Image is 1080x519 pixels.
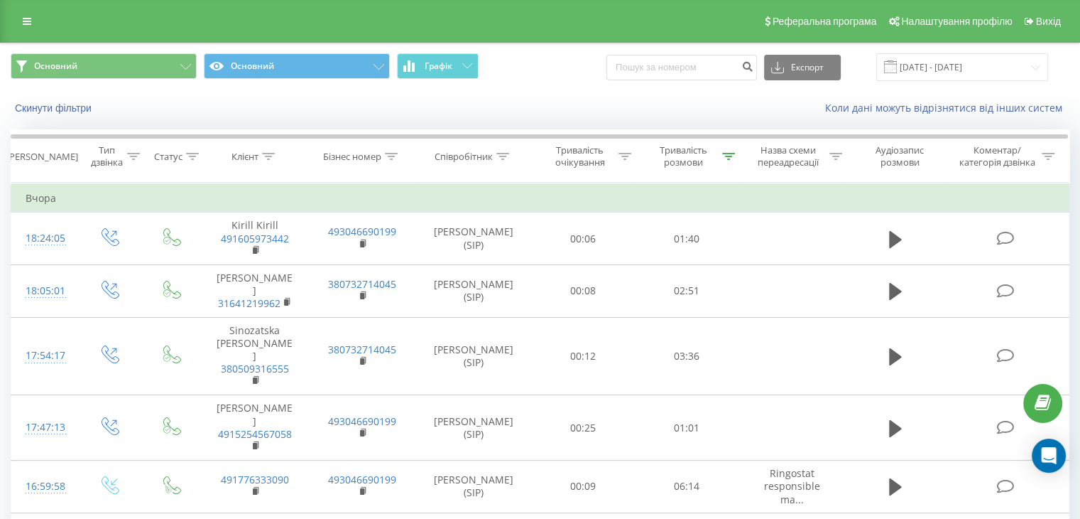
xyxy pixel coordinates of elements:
a: 491776333090 [221,473,289,486]
div: 17:47:13 [26,414,63,442]
div: Статус [154,151,182,163]
div: 18:05:01 [26,277,63,305]
td: 00:12 [532,317,635,395]
a: 380509316555 [221,362,289,375]
div: Співробітник [435,151,493,163]
td: Sinozatska [PERSON_NAME] [201,317,308,395]
input: Пошук за номером [606,55,757,80]
div: [PERSON_NAME] [6,151,78,163]
td: [PERSON_NAME] [201,264,308,317]
button: Скинути фільтри [11,102,99,114]
span: Вихід [1036,16,1061,27]
td: [PERSON_NAME] (SIP) [416,317,532,395]
td: 00:25 [532,395,635,461]
div: Коментар/категорія дзвінка [955,144,1038,168]
td: [PERSON_NAME] (SIP) [416,213,532,265]
div: Тривалість очікування [545,144,616,168]
td: 02:51 [635,264,738,317]
td: [PERSON_NAME] [201,395,308,461]
a: 4915254567058 [218,427,292,441]
div: 17:54:17 [26,342,63,370]
div: 16:59:58 [26,473,63,501]
div: Тип дзвінка [89,144,123,168]
div: Бізнес номер [323,151,381,163]
td: [PERSON_NAME] (SIP) [416,264,532,317]
span: Графік [425,61,452,71]
div: Клієнт [231,151,258,163]
span: Реферальна програма [773,16,877,27]
a: 493046690199 [328,414,396,428]
td: Kirill Kirill [201,213,308,265]
button: Графік [397,53,479,79]
button: Основний [11,53,197,79]
div: Назва схеми переадресації [751,144,826,168]
span: Налаштування профілю [901,16,1012,27]
td: 01:40 [635,213,738,265]
td: 01:01 [635,395,738,461]
div: Open Intercom Messenger [1032,439,1066,473]
td: 00:09 [532,461,635,513]
td: 03:36 [635,317,738,395]
a: Коли дані можуть відрізнятися вiд інших систем [825,101,1069,114]
a: 380732714045 [328,277,396,291]
a: 493046690199 [328,473,396,486]
span: Основний [34,60,77,72]
td: 06:14 [635,461,738,513]
td: 00:08 [532,264,635,317]
div: Тривалість розмови [648,144,719,168]
a: 491605973442 [221,232,289,245]
button: Експорт [764,55,841,80]
div: 18:24:05 [26,225,63,252]
td: 00:06 [532,213,635,265]
a: 31641219962 [218,296,280,310]
a: 380732714045 [328,343,396,356]
button: Основний [204,53,390,79]
td: Вчора [11,184,1069,213]
a: 493046690199 [328,225,396,238]
td: [PERSON_NAME] (SIP) [416,461,532,513]
td: [PERSON_NAME] (SIP) [416,395,532,461]
div: Аудіозапис розмови [858,144,942,168]
span: Ringostat responsible ma... [764,466,820,505]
